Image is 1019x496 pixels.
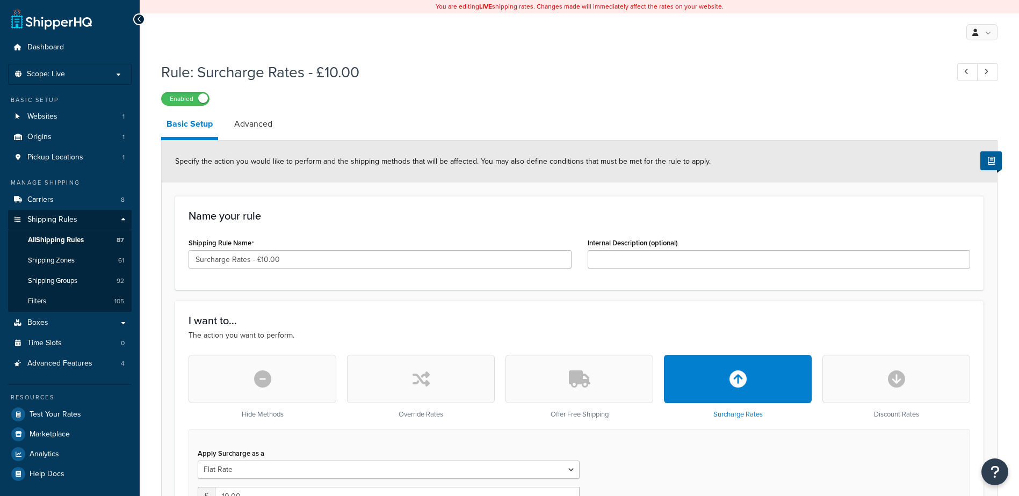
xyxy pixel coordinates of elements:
div: Override Rates [347,355,495,419]
a: Time Slots0 [8,333,132,353]
span: 8 [121,195,125,205]
a: Shipping Groups92 [8,271,132,291]
span: Origins [27,133,52,142]
button: Show Help Docs [980,151,1002,170]
div: Offer Free Shipping [505,355,653,419]
a: Origins1 [8,127,132,147]
span: Specify the action you would like to perform and the shipping methods that will be affected. You ... [175,156,711,167]
a: Help Docs [8,464,132,484]
li: Websites [8,107,132,127]
li: Time Slots [8,333,132,353]
li: Carriers [8,190,132,210]
p: The action you want to perform. [189,330,970,341]
li: Shipping Rules [8,210,132,312]
span: 87 [117,236,124,245]
li: Origins [8,127,132,147]
a: Carriers8 [8,190,132,210]
h3: Name your rule [189,210,970,222]
a: Basic Setup [161,111,218,140]
span: Filters [28,297,46,306]
a: AllShipping Rules87 [8,230,132,250]
a: Boxes [8,313,132,333]
a: Next Record [977,63,998,81]
div: Hide Methods [189,355,336,419]
h3: I want to... [189,315,970,326]
span: Help Docs [30,470,64,479]
span: Boxes [27,318,48,327]
span: 4 [121,359,125,368]
button: Open Resource Center [981,458,1008,485]
li: Advanced Features [8,354,132,374]
span: 61 [118,256,124,265]
li: Shipping Groups [8,271,132,291]
span: Shipping Rules [27,215,77,224]
span: Shipping Zones [28,256,75,265]
label: Apply Surcharge as a [198,449,264,457]
span: 92 [117,276,124,286]
span: Carriers [27,195,54,205]
span: Analytics [30,450,59,459]
a: Shipping Zones61 [8,251,132,271]
label: Enabled [162,92,209,105]
a: Advanced [229,111,278,137]
a: Filters105 [8,291,132,311]
span: 1 [122,153,125,162]
a: Previous Record [957,63,978,81]
a: Marketplace [8,425,132,444]
div: Surcharge Rates [664,355,812,419]
div: Discount Rates [822,355,970,419]
a: Test Your Rates [8,405,132,424]
span: Scope: Live [27,70,65,79]
a: Pickup Locations1 [8,148,132,167]
label: Shipping Rule Name [189,239,254,247]
span: All Shipping Rules [28,236,84,245]
a: Dashboard [8,38,132,57]
div: Basic Setup [8,96,132,105]
label: Internal Description (optional) [588,239,678,247]
span: 1 [122,133,125,142]
span: Pickup Locations [27,153,83,162]
a: Websites1 [8,107,132,127]
h1: Rule: Surcharge Rates - £10.00 [161,62,937,83]
span: 105 [114,297,124,306]
b: LIVE [479,2,492,11]
span: Test Your Rates [30,410,81,419]
li: Shipping Zones [8,251,132,271]
a: Shipping Rules [8,210,132,230]
span: 1 [122,112,125,121]
span: Dashboard [27,43,64,52]
span: Shipping Groups [28,276,77,286]
div: Manage Shipping [8,178,132,187]
span: Time Slots [27,339,62,348]
div: Resources [8,393,132,402]
span: Websites [27,112,57,121]
li: Filters [8,291,132,311]
li: Pickup Locations [8,148,132,167]
span: 0 [121,339,125,348]
span: Advanced Features [27,359,92,368]
a: Advanced Features4 [8,354,132,374]
a: Analytics [8,444,132,464]
span: Marketplace [30,430,70,439]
